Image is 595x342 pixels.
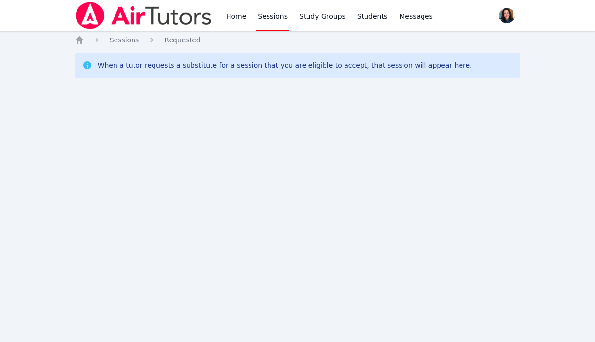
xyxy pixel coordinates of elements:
[75,2,212,29] img: Air Tutors
[164,35,200,45] a: Requested
[164,36,200,44] span: Requested
[75,35,521,45] nav: Breadcrumb
[110,36,139,44] span: Sessions
[399,11,433,21] span: Messages
[98,60,472,70] div: When a tutor requests a substitute for a session that you are eligible to accept, that session wi...
[110,35,139,45] a: Sessions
